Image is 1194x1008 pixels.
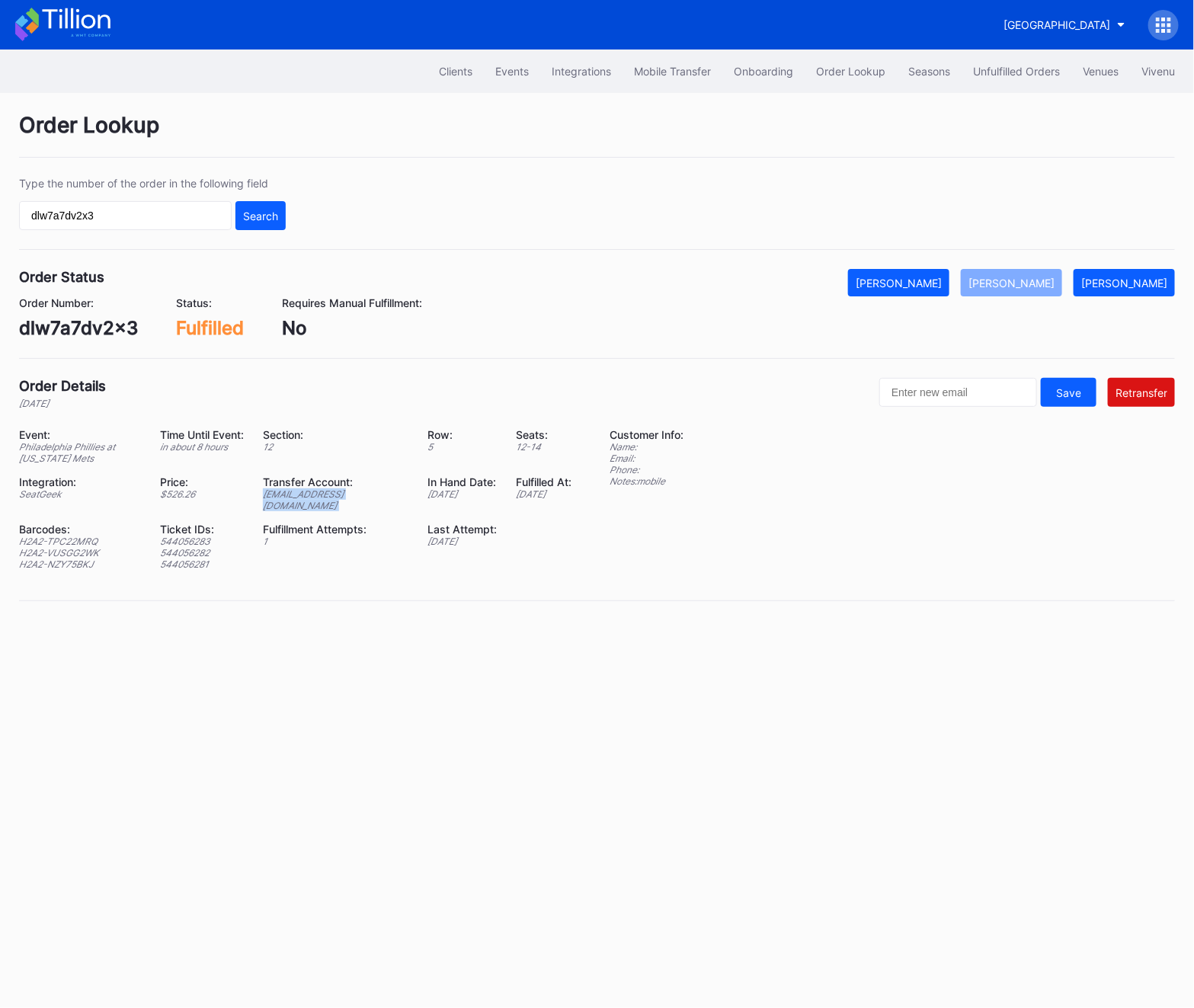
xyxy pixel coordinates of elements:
[19,378,106,394] div: Order Details
[263,523,408,536] div: Fulfillment Attempts:
[160,428,244,441] div: Time Until Event:
[19,177,286,190] div: Type the number of the order in the following field
[516,441,571,453] div: 12 - 14
[805,57,897,85] button: Order Lookup
[552,65,611,78] div: Integrations
[1081,277,1167,290] div: [PERSON_NAME]
[1108,378,1175,407] button: Retransfer
[160,558,244,570] div: 544056281
[897,57,962,85] button: Seasons
[427,536,497,547] div: [DATE]
[734,65,793,78] div: Onboarding
[1116,386,1167,399] div: Retransfer
[1074,269,1175,296] button: [PERSON_NAME]
[634,65,711,78] div: Mobile Transfer
[1130,57,1186,85] button: Vivenu
[263,475,408,488] div: Transfer Account:
[961,269,1062,296] button: [PERSON_NAME]
[722,57,805,85] button: Onboarding
[176,317,244,339] div: Fulfilled
[540,57,623,85] button: Integrations
[484,57,540,85] button: Events
[282,317,422,339] div: No
[19,441,141,464] div: Philadelphia Phillies at [US_STATE] Mets
[160,441,244,453] div: in about 8 hours
[19,317,138,339] div: dlw7a7dv2x3
[19,547,141,558] div: H2A2-VUSGG2WK
[19,201,232,230] input: GT59662
[495,65,529,78] div: Events
[610,453,683,464] div: Email:
[427,57,484,85] button: Clients
[19,523,141,536] div: Barcodes:
[19,475,141,488] div: Integration:
[1083,65,1119,78] div: Venues
[516,488,571,500] div: [DATE]
[427,488,497,500] div: [DATE]
[816,65,885,78] div: Order Lookup
[516,475,571,488] div: Fulfilled At:
[160,488,244,500] div: $ 526.26
[263,428,408,441] div: Section:
[19,558,141,570] div: H2A2-NZY75BKJ
[1071,57,1130,85] button: Venues
[908,65,950,78] div: Seasons
[176,296,244,309] div: Status:
[968,277,1055,290] div: [PERSON_NAME]
[962,57,1071,85] button: Unfulfilled Orders
[160,523,244,536] div: Ticket IDs:
[263,536,408,547] div: 1
[1004,18,1110,31] div: [GEOGRAPHIC_DATA]
[235,201,286,230] button: Search
[19,398,106,409] div: [DATE]
[19,296,138,309] div: Order Number:
[879,378,1037,407] input: Enter new email
[516,428,571,441] div: Seats:
[992,11,1137,39] button: [GEOGRAPHIC_DATA]
[439,65,472,78] div: Clients
[263,441,408,453] div: 12
[610,428,683,441] div: Customer Info:
[282,296,422,309] div: Requires Manual Fulfillment:
[610,464,683,475] div: Phone:
[623,57,722,85] button: Mobile Transfer
[1041,378,1096,407] button: Save
[19,112,1175,158] div: Order Lookup
[19,488,141,500] div: SeatGeek
[856,277,942,290] div: [PERSON_NAME]
[19,536,141,547] div: H2A2-TPC22MRQ
[427,441,497,453] div: 5
[848,269,949,296] button: [PERSON_NAME]
[1141,65,1175,78] div: Vivenu
[610,475,683,487] div: Notes: mobile
[427,523,497,536] div: Last Attempt:
[973,65,1060,78] div: Unfulfilled Orders
[160,475,244,488] div: Price:
[263,488,408,511] div: [EMAIL_ADDRESS][DOMAIN_NAME]
[19,269,104,285] div: Order Status
[160,536,244,547] div: 544056283
[243,210,278,222] div: Search
[427,475,497,488] div: In Hand Date:
[427,428,497,441] div: Row:
[19,428,141,441] div: Event:
[160,547,244,558] div: 544056282
[610,441,683,453] div: Name:
[1056,386,1081,399] div: Save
